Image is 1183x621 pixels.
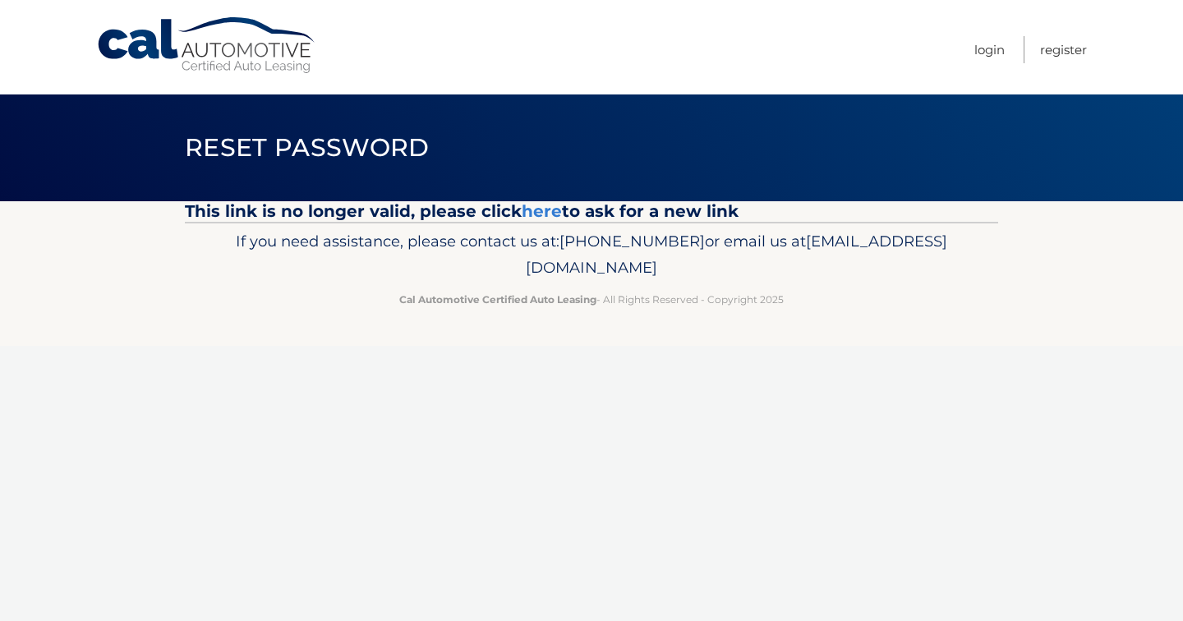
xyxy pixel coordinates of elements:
a: Register [1040,36,1087,63]
strong: Cal Automotive Certified Auto Leasing [399,293,596,306]
h2: This link is no longer valid, please click to ask for a new link [185,201,998,222]
span: [EMAIL_ADDRESS][DOMAIN_NAME] [526,232,947,277]
p: If you need assistance, please contact us at: or email us at [196,228,987,281]
span: [PHONE_NUMBER] [559,232,705,251]
a: Login [974,36,1005,63]
a: here [522,201,562,221]
p: - All Rights Reserved - Copyright 2025 [196,291,987,308]
span: Reset Password [185,132,429,163]
a: Cal Automotive [96,16,318,75]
